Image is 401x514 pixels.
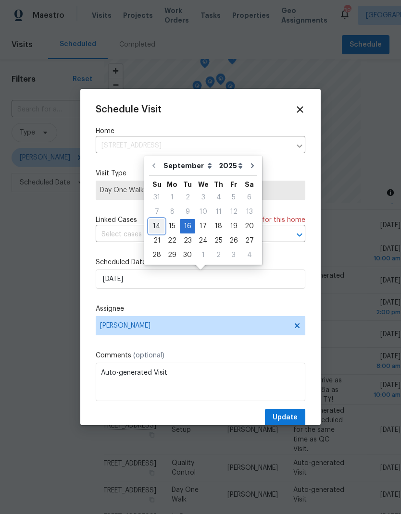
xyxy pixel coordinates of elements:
div: Sat Sep 27 2025 [241,233,257,248]
div: 21 [149,234,164,247]
div: Thu Sep 18 2025 [211,219,226,233]
div: 1 [195,248,211,262]
abbr: Thursday [214,181,223,188]
div: Mon Sep 08 2025 [164,205,180,219]
label: Assignee [96,304,305,314]
span: Schedule Visit [96,105,162,114]
div: Thu Sep 25 2025 [211,233,226,248]
div: Mon Sep 22 2025 [164,233,180,248]
div: Mon Sep 15 2025 [164,219,180,233]
div: Wed Oct 01 2025 [195,248,211,262]
div: 4 [241,248,257,262]
div: 24 [195,234,211,247]
abbr: Wednesday [198,181,209,188]
div: 9 [180,205,195,219]
div: Wed Sep 17 2025 [195,219,211,233]
div: 25 [211,234,226,247]
div: 8 [164,205,180,219]
span: Close [295,104,305,115]
div: Thu Oct 02 2025 [211,248,226,262]
div: Sat Sep 13 2025 [241,205,257,219]
div: 19 [226,220,241,233]
abbr: Monday [167,181,177,188]
button: Open [293,228,306,242]
div: 3 [195,191,211,204]
abbr: Friday [230,181,237,188]
button: Go to next month [245,156,260,175]
div: Wed Sep 03 2025 [195,190,211,205]
div: Sat Sep 06 2025 [241,190,257,205]
div: 17 [195,220,211,233]
div: Mon Sep 29 2025 [164,248,180,262]
label: Visit Type [96,169,305,178]
div: 30 [180,248,195,262]
div: Wed Sep 24 2025 [195,233,211,248]
div: Thu Sep 11 2025 [211,205,226,219]
div: Sun Sep 07 2025 [149,205,164,219]
abbr: Sunday [152,181,162,188]
div: Tue Sep 23 2025 [180,233,195,248]
div: Fri Sep 05 2025 [226,190,241,205]
span: Day One Walk [100,185,301,195]
div: 5 [226,191,241,204]
div: Fri Oct 03 2025 [226,248,241,262]
div: 26 [226,234,241,247]
div: Tue Sep 16 2025 [180,219,195,233]
div: Fri Sep 12 2025 [226,205,241,219]
div: 4 [211,191,226,204]
div: Tue Sep 09 2025 [180,205,195,219]
div: 28 [149,248,164,262]
span: [PERSON_NAME] [100,322,288,330]
label: Scheduled Date [96,257,305,267]
div: 27 [241,234,257,247]
div: 20 [241,220,257,233]
button: Update [265,409,305,427]
span: Linked Cases [96,215,137,225]
div: 14 [149,220,164,233]
div: 15 [164,220,180,233]
textarea: Auto-generated Visit [96,363,305,401]
div: Sun Sep 28 2025 [149,248,164,262]
div: 2 [211,248,226,262]
div: Sat Oct 04 2025 [241,248,257,262]
select: Year [216,159,245,173]
div: 18 [211,220,226,233]
div: Thu Sep 04 2025 [211,190,226,205]
input: Select cases [96,227,278,242]
div: 31 [149,191,164,204]
div: 13 [241,205,257,219]
div: 10 [195,205,211,219]
div: 3 [226,248,241,262]
div: 11 [211,205,226,219]
div: Sun Aug 31 2025 [149,190,164,205]
div: 29 [164,248,180,262]
div: Sun Sep 14 2025 [149,219,164,233]
div: 22 [164,234,180,247]
div: 23 [180,234,195,247]
input: Enter in an address [96,138,291,153]
div: 6 [241,191,257,204]
div: Mon Sep 01 2025 [164,190,180,205]
div: Sat Sep 20 2025 [241,219,257,233]
div: Sun Sep 21 2025 [149,233,164,248]
div: Fri Sep 19 2025 [226,219,241,233]
input: M/D/YYYY [96,269,305,289]
div: 16 [180,220,195,233]
span: (optional) [133,352,164,359]
div: Tue Sep 02 2025 [180,190,195,205]
label: Home [96,126,305,136]
div: 1 [164,191,180,204]
abbr: Saturday [245,181,254,188]
div: 12 [226,205,241,219]
div: Wed Sep 10 2025 [195,205,211,219]
span: Update [273,412,298,424]
button: Go to previous month [147,156,161,175]
div: 7 [149,205,164,219]
label: Comments [96,351,305,360]
select: Month [161,159,216,173]
abbr: Tuesday [183,181,192,188]
div: 2 [180,191,195,204]
div: Fri Sep 26 2025 [226,233,241,248]
div: Tue Sep 30 2025 [180,248,195,262]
